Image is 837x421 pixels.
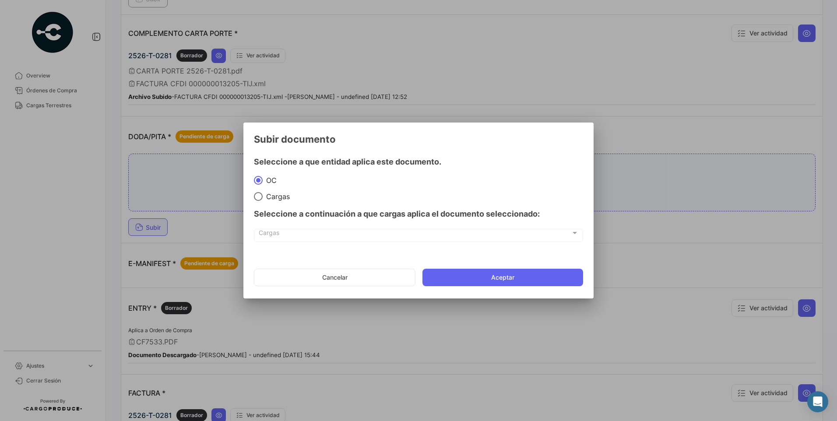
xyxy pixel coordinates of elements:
[422,269,583,286] button: Aceptar
[254,208,583,220] h4: Seleccione a continuación a que cargas aplica el documento seleccionado:
[263,192,290,201] span: Cargas
[254,133,583,145] h3: Subir documento
[807,391,828,412] div: Abrir Intercom Messenger
[263,176,277,185] span: OC
[254,269,415,286] button: Cancelar
[259,231,571,239] span: Cargas
[254,156,583,168] h4: Seleccione a que entidad aplica este documento.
